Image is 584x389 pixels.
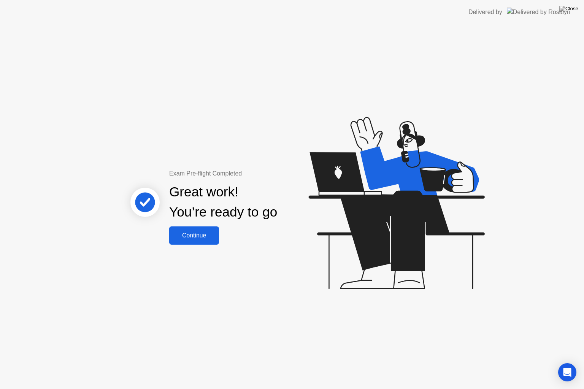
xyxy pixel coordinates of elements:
[468,8,502,17] div: Delivered by
[169,169,326,178] div: Exam Pre-flight Completed
[558,363,576,381] div: Open Intercom Messenger
[169,182,277,222] div: Great work! You’re ready to go
[559,6,578,12] img: Close
[169,226,219,245] button: Continue
[507,8,570,16] img: Delivered by Rosalyn
[171,232,217,239] div: Continue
